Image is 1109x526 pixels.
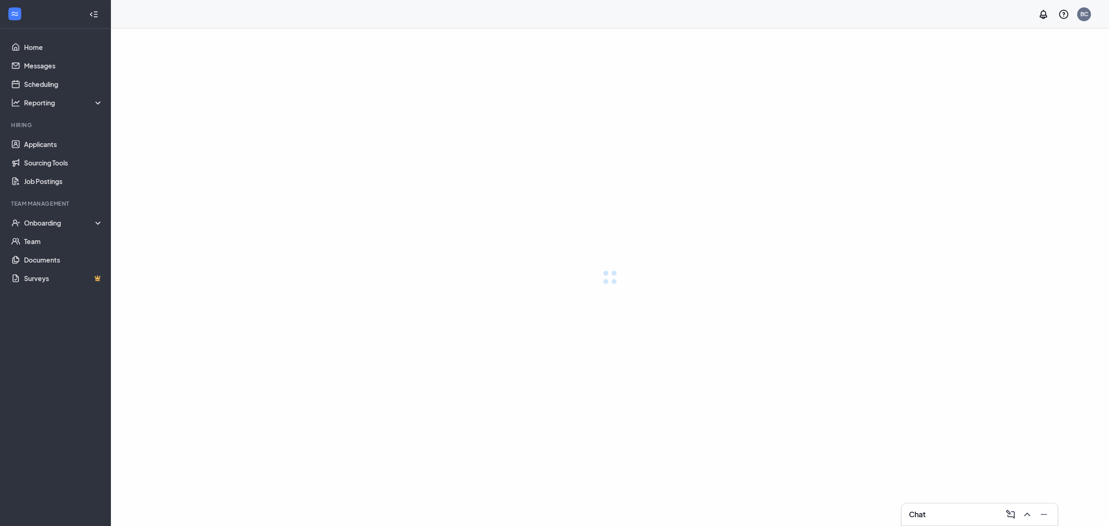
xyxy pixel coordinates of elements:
[24,251,103,269] a: Documents
[11,98,20,107] svg: Analysis
[11,121,101,129] div: Hiring
[1058,9,1069,20] svg: QuestionInfo
[11,200,101,208] div: Team Management
[24,269,103,287] a: SurveysCrown
[909,509,926,520] h3: Chat
[24,75,103,93] a: Scheduling
[10,9,19,18] svg: WorkstreamLogo
[1080,10,1088,18] div: BC
[1036,507,1050,522] button: Minimize
[11,218,20,227] svg: UserCheck
[24,232,103,251] a: Team
[89,10,98,19] svg: Collapse
[24,38,103,56] a: Home
[1005,509,1016,520] svg: ComposeMessage
[1038,9,1049,20] svg: Notifications
[1002,507,1017,522] button: ComposeMessage
[24,218,104,227] div: Onboarding
[24,172,103,190] a: Job Postings
[24,153,103,172] a: Sourcing Tools
[1019,507,1034,522] button: ChevronUp
[24,98,104,107] div: Reporting
[1038,509,1049,520] svg: Minimize
[24,56,103,75] a: Messages
[24,135,103,153] a: Applicants
[1022,509,1033,520] svg: ChevronUp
